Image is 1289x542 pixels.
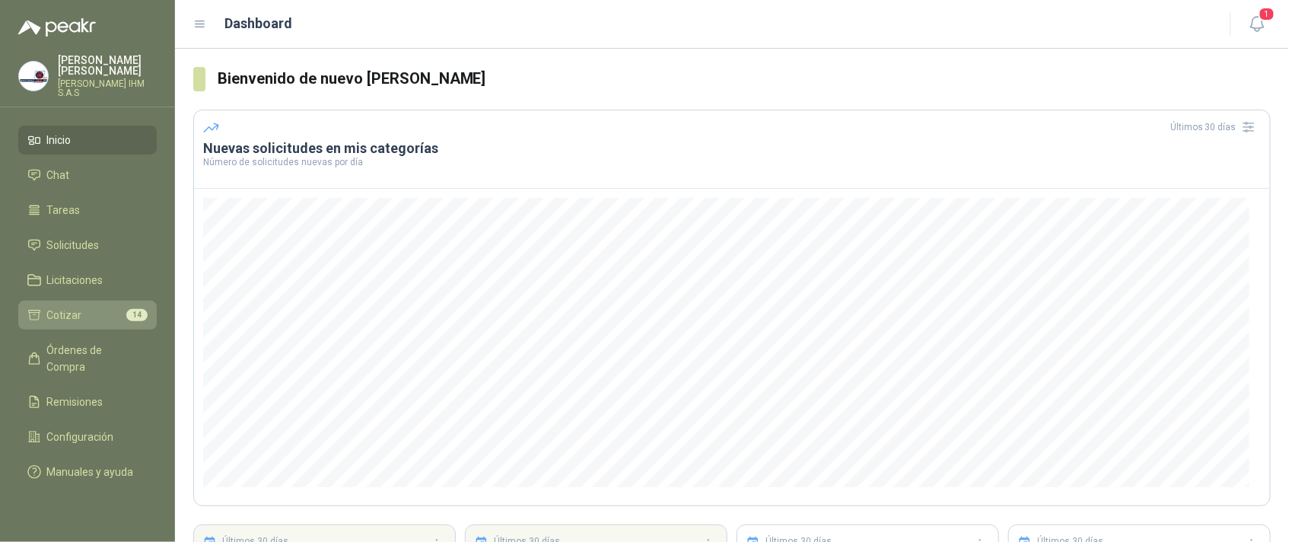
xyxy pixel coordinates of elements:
[126,309,148,321] span: 14
[58,55,157,76] p: [PERSON_NAME] [PERSON_NAME]
[47,342,142,375] span: Órdenes de Compra
[218,67,1271,91] h3: Bienvenido de nuevo [PERSON_NAME]
[18,196,157,225] a: Tareas
[18,161,157,190] a: Chat
[18,336,157,381] a: Órdenes de Compra
[47,429,114,445] span: Configuración
[225,13,293,34] h1: Dashboard
[58,79,157,97] p: [PERSON_NAME] IHM S.A.S
[47,394,103,410] span: Remisiones
[47,464,134,480] span: Manuales y ayuda
[18,266,157,295] a: Licitaciones
[19,62,48,91] img: Company Logo
[47,272,103,289] span: Licitaciones
[47,237,100,253] span: Solicitudes
[1243,11,1271,38] button: 1
[1259,7,1275,21] span: 1
[18,126,157,155] a: Inicio
[47,307,82,324] span: Cotizar
[47,167,70,183] span: Chat
[18,458,157,486] a: Manuales y ayuda
[203,158,1261,167] p: Número de solicitudes nuevas por día
[18,18,96,37] img: Logo peakr
[47,132,72,148] span: Inicio
[18,301,157,330] a: Cotizar14
[203,139,1261,158] h3: Nuevas solicitudes en mis categorías
[18,422,157,451] a: Configuración
[18,387,157,416] a: Remisiones
[47,202,81,218] span: Tareas
[18,231,157,260] a: Solicitudes
[1170,115,1261,139] div: Últimos 30 días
